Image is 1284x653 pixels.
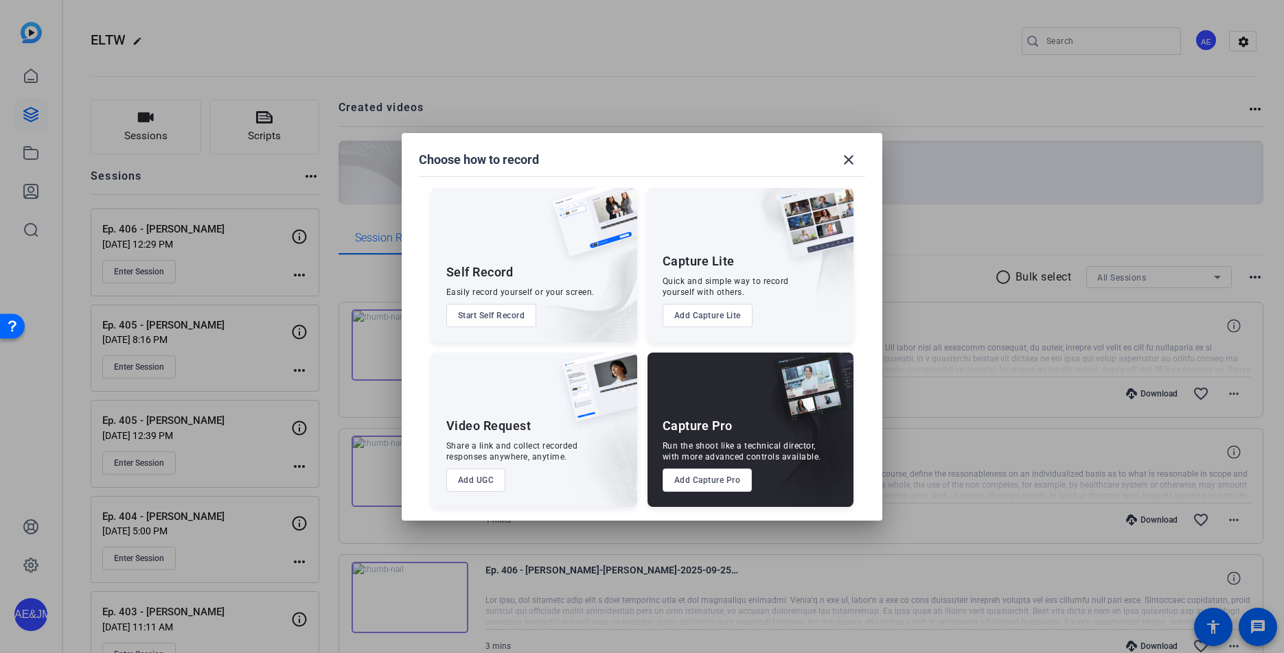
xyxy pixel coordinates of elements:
img: embarkstudio-ugc-content.png [558,395,637,507]
button: Add Capture Pro [663,468,753,492]
mat-icon: close [840,152,857,168]
img: capture-lite.png [768,188,853,272]
button: Add Capture Lite [663,304,753,327]
img: ugc-content.png [552,353,637,436]
div: Self Record [446,264,514,281]
div: Easily record yourself or your screen. [446,287,595,298]
div: Quick and simple way to record yourself with others. [663,276,789,298]
div: Capture Lite [663,253,735,270]
img: embarkstudio-self-record.png [518,217,637,342]
div: Capture Pro [663,418,733,434]
button: Start Self Record [446,304,537,327]
img: embarkstudio-capture-lite.png [731,188,853,325]
img: capture-pro.png [763,353,853,436]
div: Run the shoot like a technical director, with more advanced controls available. [663,440,821,462]
div: Video Request [446,418,531,434]
img: self-record.png [542,188,637,270]
button: Add UGC [446,468,506,492]
img: embarkstudio-capture-pro.png [752,370,853,507]
div: Share a link and collect recorded responses anywhere, anytime. [446,440,578,462]
h1: Choose how to record [419,152,539,168]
